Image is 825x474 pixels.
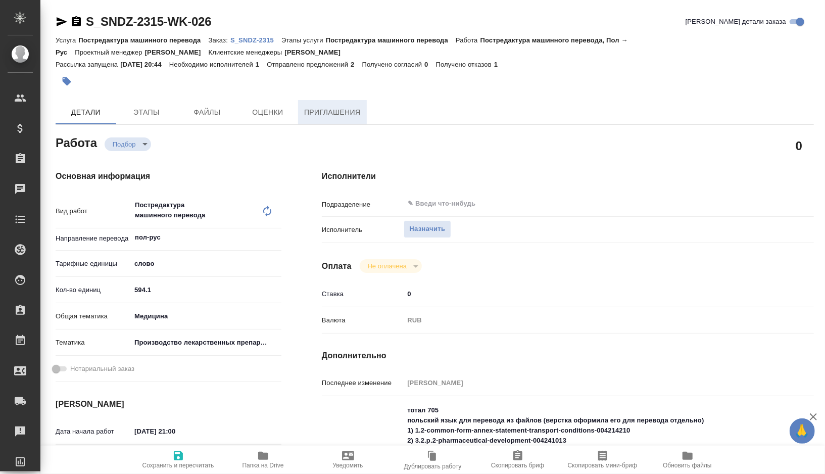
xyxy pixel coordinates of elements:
p: Тарифные единицы [56,259,131,269]
h4: Дополнительно [322,350,814,362]
h2: Работа [56,133,97,151]
p: S_SNDZ-2315 [230,36,281,44]
span: [PERSON_NAME] детали заказа [686,17,786,27]
p: [PERSON_NAME] [284,49,348,56]
p: Вид работ [56,206,131,216]
span: Обновить файлы [663,462,712,469]
button: Назначить [404,220,451,238]
p: Последнее изменение [322,378,404,388]
span: Скопировать мини-бриф [568,462,637,469]
button: Дублировать работу [391,446,475,474]
p: Ставка [322,289,404,299]
p: Валюта [322,315,404,325]
p: 0 [424,61,435,68]
a: S_SNDZ-2315 [230,35,281,44]
p: Тематика [56,338,131,348]
button: Обновить файлы [645,446,730,474]
p: 1 [256,61,267,68]
p: Постредактура машинного перевода [326,36,456,44]
p: 2 [351,61,362,68]
div: Производство лекарственных препаратов [131,334,281,351]
span: Назначить [409,223,445,235]
p: Этапы услуги [281,36,326,44]
span: Файлы [183,106,231,119]
p: Исполнитель [322,225,404,235]
input: ✎ Введи что-нибудь [131,282,281,297]
p: Постредактура машинного перевода [78,36,208,44]
h4: [PERSON_NAME] [56,398,281,410]
div: Подбор [105,137,151,151]
button: Скопировать ссылку [70,16,82,28]
span: Этапы [122,106,171,119]
button: Уведомить [306,446,391,474]
span: Уведомить [333,462,363,469]
p: Клиентские менеджеры [209,49,285,56]
p: Услуга [56,36,78,44]
button: Скопировать мини-бриф [560,446,645,474]
input: ✎ Введи что-нибудь [407,198,736,210]
p: Необходимо исполнителей [169,61,256,68]
h4: Оплата [322,260,352,272]
div: Подбор [360,259,422,273]
button: Open [767,203,769,205]
p: Дата начала работ [56,426,131,437]
span: Папка на Drive [242,462,284,469]
input: Пустое поле [404,375,773,390]
input: ✎ Введи что-нибудь [404,287,773,301]
span: Сохранить и пересчитать [142,462,214,469]
p: Направление перевода [56,233,131,244]
button: Скопировать бриф [475,446,560,474]
button: Open [276,236,278,239]
button: Не оплачена [365,262,410,270]
p: Получено отказов [436,61,494,68]
p: Отправлено предложений [267,61,351,68]
button: Сохранить и пересчитать [136,446,221,474]
div: слово [131,255,281,272]
p: [DATE] 20:44 [120,61,169,68]
input: ✎ Введи что-нибудь [131,424,219,439]
span: Нотариальный заказ [70,364,134,374]
h2: 0 [796,137,802,154]
button: Папка на Drive [221,446,306,474]
button: Подбор [110,140,139,149]
a: S_SNDZ-2315-WK-026 [86,15,211,28]
p: Общая тематика [56,311,131,321]
div: RUB [404,312,773,329]
p: Заказ: [209,36,230,44]
h4: Исполнители [322,170,814,182]
h4: Основная информация [56,170,281,182]
p: Проектный менеджер [75,49,144,56]
span: Скопировать бриф [491,462,544,469]
p: Получено согласий [362,61,425,68]
p: Рассылка запущена [56,61,120,68]
span: 🙏 [794,420,811,442]
div: Медицина [131,308,281,325]
span: Детали [62,106,110,119]
p: Кол-во единиц [56,285,131,295]
span: Приглашения [304,106,361,119]
button: Скопировать ссылку для ЯМессенджера [56,16,68,28]
button: 🙏 [790,418,815,444]
p: 1 [494,61,505,68]
span: Оценки [244,106,292,119]
button: Добавить тэг [56,70,78,92]
p: Подразделение [322,200,404,210]
p: [PERSON_NAME] [145,49,209,56]
p: Работа [456,36,480,44]
span: Дублировать работу [404,463,462,470]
